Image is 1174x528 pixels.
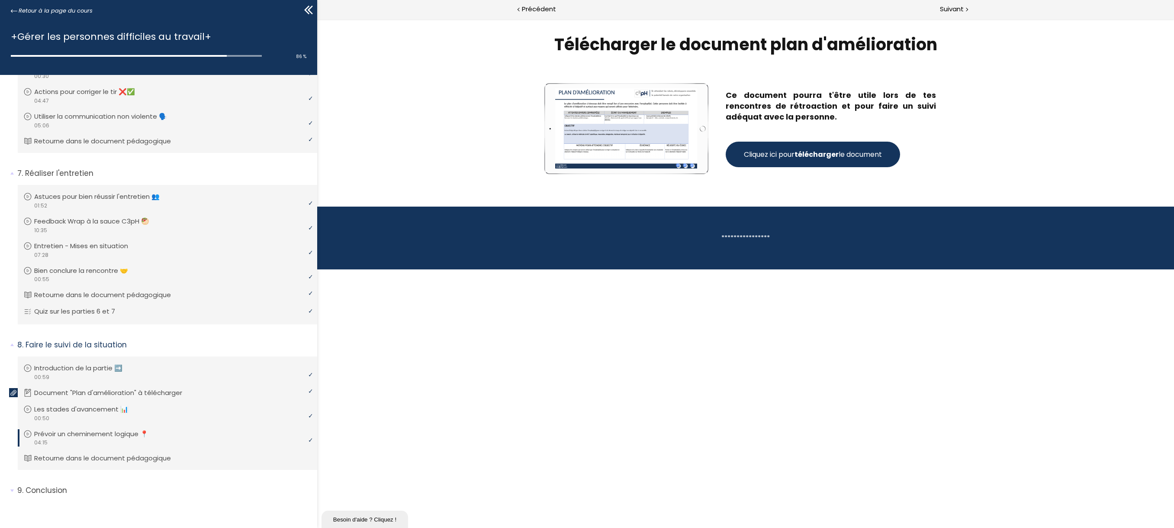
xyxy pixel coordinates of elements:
span: 7. [17,168,23,179]
span: 07:28 [34,251,48,259]
span: 9. [17,485,23,496]
a: Retour à la page du cours [11,6,93,16]
span: Ce document pourra t'être utile lors de tes rencontres de rétroaction et pour faire un suivi adéq... [408,71,619,103]
p: Faire le suivi de la situation [17,340,311,350]
p: Quiz sur les parties 6 et 7 [34,307,128,316]
span: Suivant [940,4,964,15]
p: Retourne dans le document pédagogique [34,136,184,146]
p: Les stades d'avancement 📊 [34,405,142,414]
div: Télécharger le document plan d'amélioration [227,15,630,36]
span: Précédent [522,4,556,15]
span: Cliquez ici pour le document [427,130,565,141]
p: Feedback Wrap à la sauce C3pH 🥙 [34,217,162,226]
p: Actions pour corriger le tir ❌✅ [34,87,148,97]
span: Retour à la page du cours [19,6,93,16]
span: 00:55 [34,275,49,283]
span: 00:30 [34,72,49,80]
p: Entretien - Mises en situation [34,241,141,251]
p: Utiliser la communication non violente 🗣️ [34,112,180,121]
span: 01:52 [34,202,47,210]
button: Cliquez ici pourtéléchargerle document [408,123,583,148]
iframe: chat widget [4,490,93,509]
p: Prévoir un cheminement logique 📍 [34,429,161,439]
span: 04:15 [34,439,48,447]
span: 00:59 [34,373,49,381]
p: Document "Plan d'amélioration" à télécharger [34,388,195,398]
p: Retourne dans le document pédagogique [34,290,184,300]
span: 10:35 [34,227,47,234]
p: Réaliser l'entretien [17,168,311,179]
p: Conclusion [17,485,311,496]
p: Astuces pour bien réussir l'entretien 👥 [34,192,173,201]
span: 04:47 [34,97,49,105]
span: 00:50 [34,415,49,422]
span: 05:06 [34,122,49,130]
p: Bien conclure la rencontre 🤝 [34,266,141,275]
strong: télécharger [477,130,521,140]
h1: +Gérer les personnes difficiles au travail+ [11,29,302,44]
p: Retourne dans le document pédagogique [34,453,184,463]
p: Introduction de la partie ➡️ [34,363,135,373]
span: 8. [17,340,23,350]
span: 86 % [296,53,306,60]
